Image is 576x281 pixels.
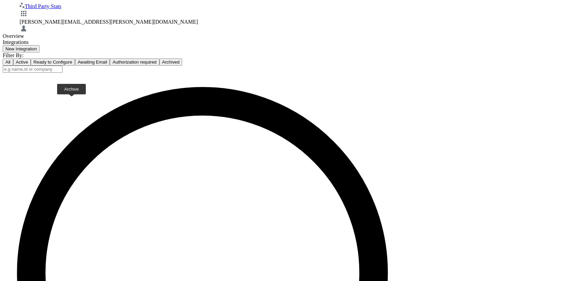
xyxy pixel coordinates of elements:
[13,58,31,66] button: Active
[3,33,573,39] div: Overview
[159,58,182,66] button: Archived
[3,66,62,73] input: e.g name,id or company
[20,3,61,9] a: Third Party Stats
[110,58,159,66] button: Authorization required
[75,58,110,66] button: Awaiting Email
[3,58,13,66] button: All
[20,19,573,25] div: [PERSON_NAME][EMAIL_ADDRESS][PERSON_NAME][DOMAIN_NAME]
[3,39,573,45] div: Integrations
[3,45,40,52] button: New Integration
[31,58,75,66] button: Ready to Configure
[3,52,573,58] div: Filter By:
